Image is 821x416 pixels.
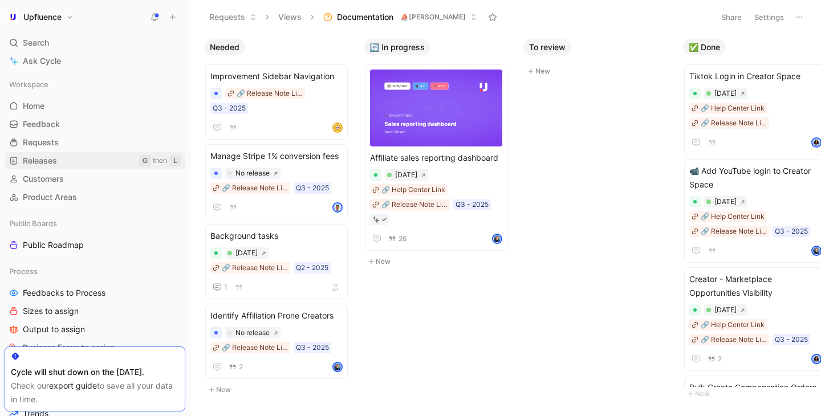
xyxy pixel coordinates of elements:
[210,70,343,83] span: Improvement Sidebar Navigation
[235,247,258,259] div: [DATE]
[49,381,97,390] a: export guide
[370,70,502,146] img: 30678dfd-3a3b-42bb-b4dd-8b18ab3de6e7.png
[235,168,270,179] div: No release
[210,309,343,323] span: Identify Affiliation Prone Creators
[296,182,329,194] div: Q3 - 2025
[775,226,808,237] div: Q3 - 2025
[365,64,507,251] a: Affiliate sales reporting dashboard🔗 Help Center Link🔗 Release Note LinkQ3 - 202526avatar
[714,196,737,207] div: [DATE]
[11,365,179,379] div: Cycle will shut down on the [DATE].
[812,355,820,363] img: avatar
[5,97,185,115] a: Home
[493,235,501,243] img: avatar
[364,255,514,268] button: New
[23,305,79,317] span: Sizes to assign
[23,12,62,22] h1: Upfluence
[5,152,185,169] a: ReleasesGthenL
[169,155,181,166] div: L
[222,342,288,353] div: 🔗 Release Note Link
[213,103,246,114] div: Q3 - 2025
[812,247,820,255] img: avatar
[23,36,49,50] span: Search
[701,334,767,345] div: 🔗 Release Note Link
[701,226,767,237] div: 🔗 Release Note Link
[23,155,57,166] span: Releases
[222,182,288,194] div: 🔗 Release Note Link
[9,266,38,277] span: Process
[812,138,820,146] img: avatar
[337,11,393,23] span: Documentation
[523,64,674,78] button: New
[23,173,64,185] span: Customers
[364,39,430,55] button: 🔄 In progress
[370,151,502,165] span: Affiliate sales reporting dashboard
[714,88,737,99] div: [DATE]
[23,239,84,251] span: Public Roadmap
[689,42,720,53] span: ✅ Done
[683,39,726,55] button: ✅ Done
[718,356,722,362] span: 2
[701,103,765,114] div: 🔗 Help Center Link
[5,321,185,338] a: Output to assign
[239,364,243,370] span: 2
[529,42,566,53] span: To review
[519,34,678,84] div: To reviewNew
[714,304,737,316] div: [DATE]
[5,34,185,51] div: Search
[5,189,185,206] a: Product Areas
[334,363,342,371] img: avatar
[5,116,185,133] a: Feedback
[273,9,307,26] button: Views
[222,262,288,274] div: 🔗 Release Note Link
[334,203,342,211] img: avatar
[705,353,724,365] button: 2
[523,39,571,55] button: To review
[204,9,262,26] button: Requests
[237,88,303,99] div: 🔗 Release Note Link
[296,342,329,353] div: Q3 - 2025
[205,304,348,379] a: Identify Affiliation Prone Creators🔗 Release Note LinkQ3 - 20252avatar
[318,9,482,26] button: Documentation⛵️[PERSON_NAME]
[5,52,185,70] a: Ask Cycle
[11,379,179,406] div: Check our to save all your data in time.
[5,263,185,356] div: ProcessFeedbacks to ProcessSizes to assignOutput to assignBusiness Focus to assign
[701,117,767,129] div: 🔗 Release Note Link
[5,236,185,254] a: Public Roadmap
[5,170,185,187] a: Customers
[210,280,230,294] button: 1
[5,76,185,93] div: Workspace
[701,211,765,222] div: 🔗 Help Center Link
[5,339,185,356] a: Business Focus to assign
[23,137,59,148] span: Requests
[749,9,789,25] button: Settings
[139,155,151,166] div: G
[153,155,167,166] div: then
[7,11,19,23] img: Upfluence
[9,79,48,90] span: Workspace
[23,191,77,203] span: Product Areas
[701,319,765,331] div: 🔗 Help Center Link
[235,327,270,338] div: No release
[369,42,425,53] span: 🔄 In progress
[204,39,245,55] button: Needed
[210,149,343,163] span: Manage Stripe 1% conversion fees
[400,11,466,23] span: ⛵️[PERSON_NAME]
[23,287,105,299] span: Feedbacks to Process
[23,100,44,112] span: Home
[210,229,343,243] span: Background tasks
[200,34,359,402] div: NeededNew
[23,342,115,353] span: Business Focus to assign
[399,235,407,242] span: 26
[381,199,448,210] div: 🔗 Release Note Link
[205,224,348,299] a: Background tasks🔗 Release Note LinkQ2 - 20251
[386,233,409,245] button: 26
[296,262,328,274] div: Q2 - 2025
[716,9,747,25] button: Share
[5,263,185,280] div: Process
[775,334,808,345] div: Q3 - 2025
[359,34,519,274] div: 🔄 In progressNew
[5,215,185,232] div: Public Boards
[210,42,239,53] span: Needed
[456,199,489,210] div: Q3 - 2025
[5,284,185,301] a: Feedbacks to Process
